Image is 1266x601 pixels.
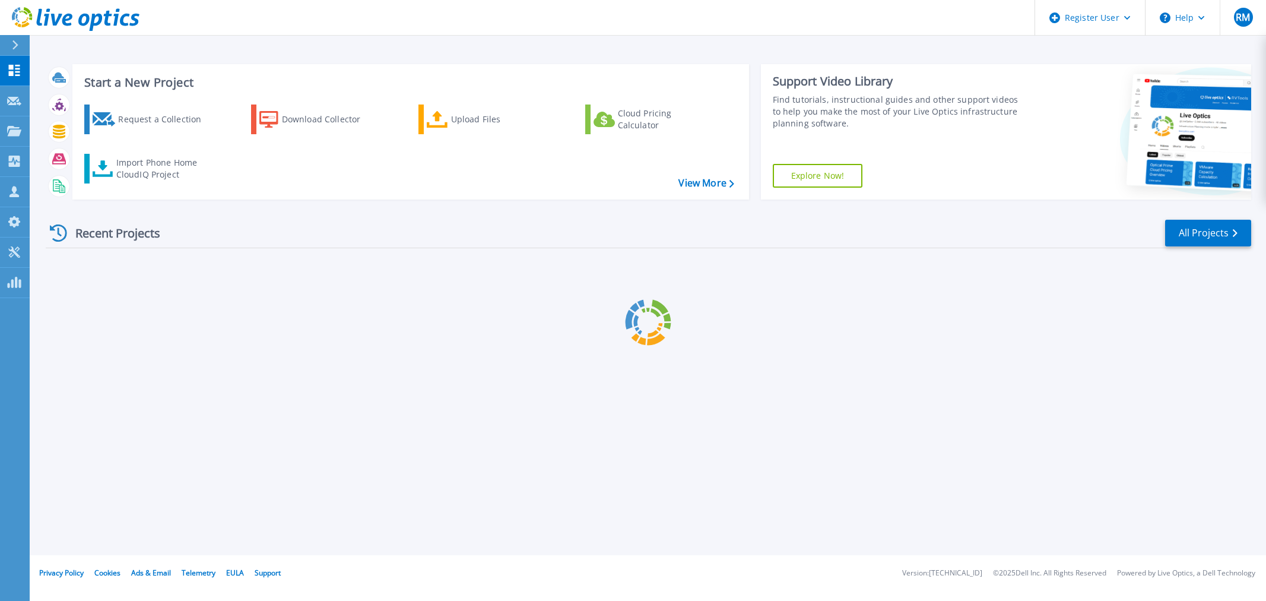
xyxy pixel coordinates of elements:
[585,105,718,134] a: Cloud Pricing Calculator
[993,570,1106,577] li: © 2025 Dell Inc. All Rights Reserved
[773,94,1024,129] div: Find tutorials, instructional guides and other support videos to help you make the most of your L...
[84,105,217,134] a: Request a Collection
[1165,220,1251,246] a: All Projects
[182,568,215,578] a: Telemetry
[118,107,213,131] div: Request a Collection
[282,107,377,131] div: Download Collector
[902,570,982,577] li: Version: [TECHNICAL_ID]
[94,568,120,578] a: Cookies
[84,76,734,89] h3: Start a New Project
[251,105,383,134] a: Download Collector
[116,157,209,181] div: Import Phone Home CloudIQ Project
[773,164,863,188] a: Explore Now!
[451,107,546,131] div: Upload Files
[1236,12,1250,22] span: RM
[418,105,551,134] a: Upload Files
[1117,570,1255,577] li: Powered by Live Optics, a Dell Technology
[678,178,734,189] a: View More
[773,74,1024,89] div: Support Video Library
[131,568,171,578] a: Ads & Email
[39,568,84,578] a: Privacy Policy
[618,107,713,131] div: Cloud Pricing Calculator
[255,568,281,578] a: Support
[226,568,244,578] a: EULA
[46,219,176,248] div: Recent Projects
